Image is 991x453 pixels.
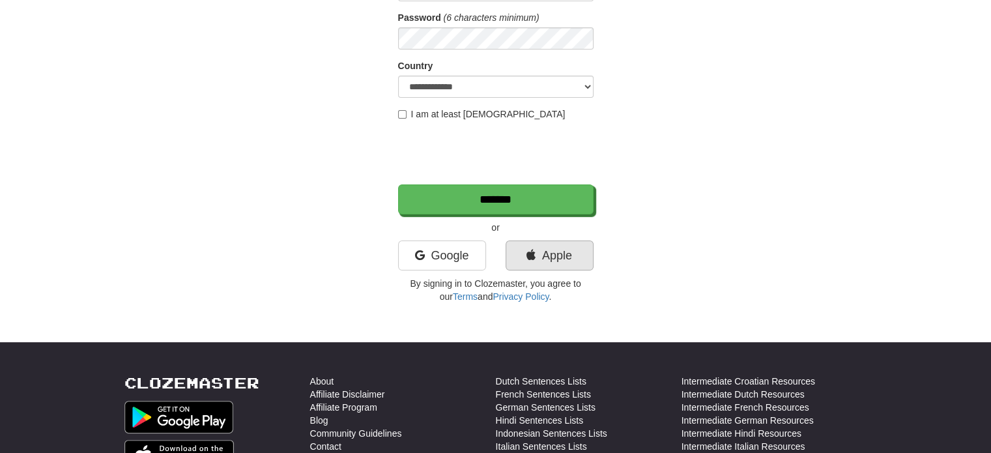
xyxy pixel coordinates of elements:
[310,427,402,440] a: Community Guidelines
[398,110,407,119] input: I am at least [DEMOGRAPHIC_DATA]
[682,440,805,453] a: Intermediate Italian Resources
[506,241,594,270] a: Apple
[310,414,328,427] a: Blog
[493,291,549,302] a: Privacy Policy
[682,414,814,427] a: Intermediate German Resources
[310,401,377,414] a: Affiliate Program
[398,221,594,234] p: or
[310,440,341,453] a: Contact
[496,401,596,414] a: German Sentences Lists
[496,375,586,388] a: Dutch Sentences Lists
[398,127,596,178] iframe: reCAPTCHA
[444,12,539,23] em: (6 characters minimum)
[124,401,234,433] img: Get it on Google Play
[310,375,334,388] a: About
[682,388,805,401] a: Intermediate Dutch Resources
[398,59,433,72] label: Country
[496,388,591,401] a: French Sentences Lists
[398,11,441,24] label: Password
[496,440,587,453] a: Italian Sentences Lists
[124,375,259,391] a: Clozemaster
[496,414,584,427] a: Hindi Sentences Lists
[682,427,801,440] a: Intermediate Hindi Resources
[398,277,594,303] p: By signing in to Clozemaster, you agree to our and .
[310,388,385,401] a: Affiliate Disclaimer
[398,241,486,270] a: Google
[453,291,478,302] a: Terms
[682,375,815,388] a: Intermediate Croatian Resources
[398,108,566,121] label: I am at least [DEMOGRAPHIC_DATA]
[682,401,809,414] a: Intermediate French Resources
[496,427,607,440] a: Indonesian Sentences Lists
